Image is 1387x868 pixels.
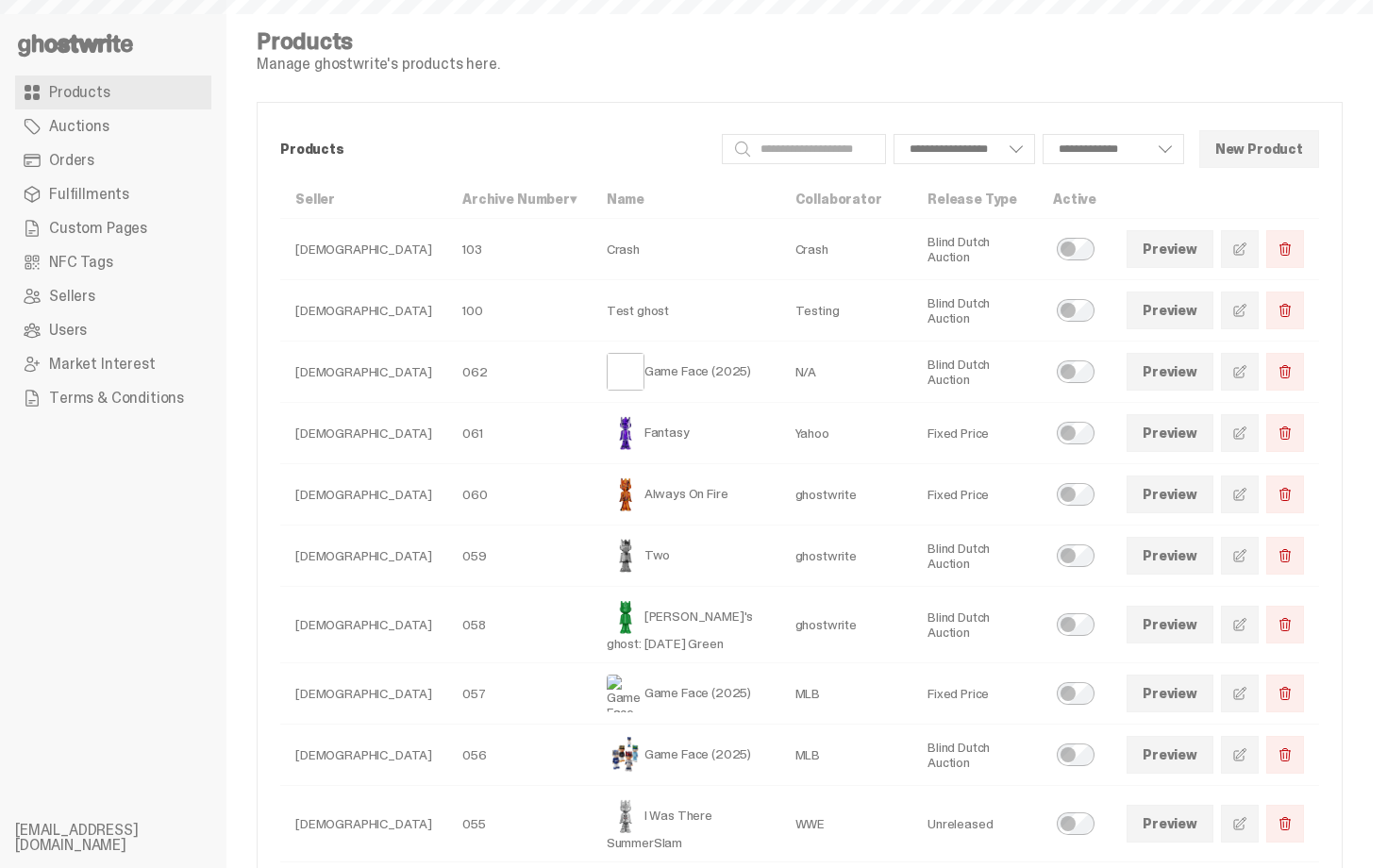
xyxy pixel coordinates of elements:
td: 061 [447,403,592,464]
button: Delete Product [1266,606,1304,643]
td: 100 [447,280,592,342]
button: Delete Product [1266,476,1304,513]
span: Market Interest [49,357,156,372]
li: [EMAIL_ADDRESS][DOMAIN_NAME] [15,823,242,853]
a: Market Interest [15,347,211,381]
a: Archive Number▾ [462,191,577,208]
td: MLB [780,725,912,786]
button: Delete Product [1266,537,1304,575]
td: WWE [780,786,912,862]
td: ghostwrite [780,587,912,663]
td: Unreleased [912,786,1038,862]
td: Crash [780,219,912,280]
a: Preview [1127,606,1213,643]
th: Seller [280,180,447,219]
td: [DEMOGRAPHIC_DATA] [280,725,447,786]
img: Two [607,537,644,575]
td: Game Face (2025) [592,725,780,786]
img: Game Face (2025) [607,675,644,712]
td: [DEMOGRAPHIC_DATA] [280,526,447,587]
td: Fantasy [592,403,780,464]
button: Delete Product [1266,414,1304,452]
a: NFC Tags [15,245,211,279]
button: Delete Product [1266,353,1304,391]
th: Name [592,180,780,219]
a: Preview [1127,292,1213,329]
td: I Was There SummerSlam [592,786,780,862]
a: Users [15,313,211,347]
th: Release Type [912,180,1038,219]
a: Preview [1127,353,1213,391]
td: 060 [447,464,592,526]
td: 057 [447,663,592,725]
a: Active [1053,191,1096,208]
td: MLB [780,663,912,725]
td: Game Face (2025) [592,663,780,725]
button: Delete Product [1266,805,1304,843]
p: Products [280,142,707,156]
th: Collaborator [780,180,912,219]
span: Sellers [49,289,95,304]
td: 103 [447,219,592,280]
td: [DEMOGRAPHIC_DATA] [280,280,447,342]
img: Game Face (2025) [607,353,644,391]
a: Preview [1127,736,1213,774]
td: Fixed Price [912,403,1038,464]
td: [PERSON_NAME]'s ghost: [DATE] Green [592,587,780,663]
a: Sellers [15,279,211,313]
td: [DEMOGRAPHIC_DATA] [280,342,447,403]
span: Orders [49,153,94,168]
a: Auctions [15,109,211,143]
button: New Product [1199,130,1319,168]
span: Fulfillments [49,187,129,202]
img: Fantasy [607,414,644,452]
td: Blind Dutch Auction [912,725,1038,786]
td: 062 [447,342,592,403]
td: [DEMOGRAPHIC_DATA] [280,786,447,862]
td: [DEMOGRAPHIC_DATA] [280,663,447,725]
img: Schrödinger's ghost: Sunday Green [607,598,644,636]
button: Delete Product [1266,230,1304,268]
td: ghostwrite [780,464,912,526]
td: ghostwrite [780,526,912,587]
td: Testing [780,280,912,342]
td: 059 [447,526,592,587]
span: Custom Pages [49,221,147,236]
a: Fulfillments [15,177,211,211]
button: Delete Product [1266,736,1304,774]
td: Blind Dutch Auction [912,280,1038,342]
a: Preview [1127,230,1213,268]
td: Blind Dutch Auction [912,342,1038,403]
td: [DEMOGRAPHIC_DATA] [280,587,447,663]
td: Test ghost [592,280,780,342]
td: Fixed Price [912,663,1038,725]
button: Delete Product [1266,675,1304,712]
img: Always On Fire [607,476,644,513]
img: Game Face (2025) [607,736,644,774]
td: Always On Fire [592,464,780,526]
td: [DEMOGRAPHIC_DATA] [280,464,447,526]
a: Products [15,75,211,109]
a: Preview [1127,537,1213,575]
td: 058 [447,587,592,663]
span: NFC Tags [49,255,113,270]
a: Terms & Conditions [15,381,211,415]
a: Custom Pages [15,211,211,245]
span: ▾ [570,191,577,208]
td: Crash [592,219,780,280]
td: N/A [780,342,912,403]
a: Orders [15,143,211,177]
span: Terms & Conditions [49,391,184,406]
a: Preview [1127,414,1213,452]
td: Game Face (2025) [592,342,780,403]
td: Blind Dutch Auction [912,219,1038,280]
td: Two [592,526,780,587]
span: Users [49,323,87,338]
a: Preview [1127,675,1213,712]
span: Products [49,85,110,100]
td: Yahoo [780,403,912,464]
td: Blind Dutch Auction [912,587,1038,663]
td: [DEMOGRAPHIC_DATA] [280,219,447,280]
td: 056 [447,725,592,786]
h4: Products [257,30,500,53]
